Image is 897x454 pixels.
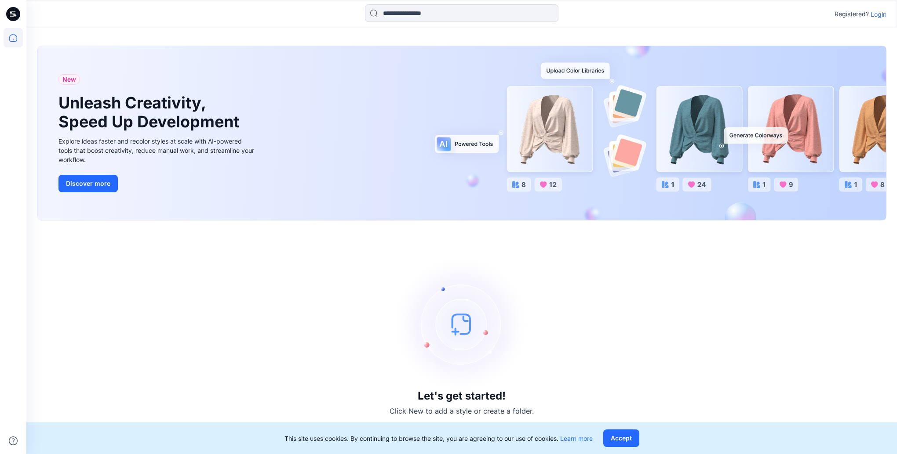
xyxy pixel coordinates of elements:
p: Registered? [835,9,869,19]
button: Accept [603,429,639,447]
h1: Unleash Creativity, Speed Up Development [58,94,243,131]
a: Learn more [560,435,593,442]
button: Discover more [58,175,118,192]
h3: Let's get started! [418,390,506,402]
p: This site uses cookies. By continuing to browse the site, you are agreeing to our use of cookies. [284,434,593,443]
p: Login [871,10,886,19]
span: New [62,74,76,85]
p: Click New to add a style or create a folder. [390,406,534,416]
img: empty-state-image.svg [396,258,528,390]
div: Explore ideas faster and recolor styles at scale with AI-powered tools that boost creativity, red... [58,137,256,164]
a: Discover more [58,175,256,192]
